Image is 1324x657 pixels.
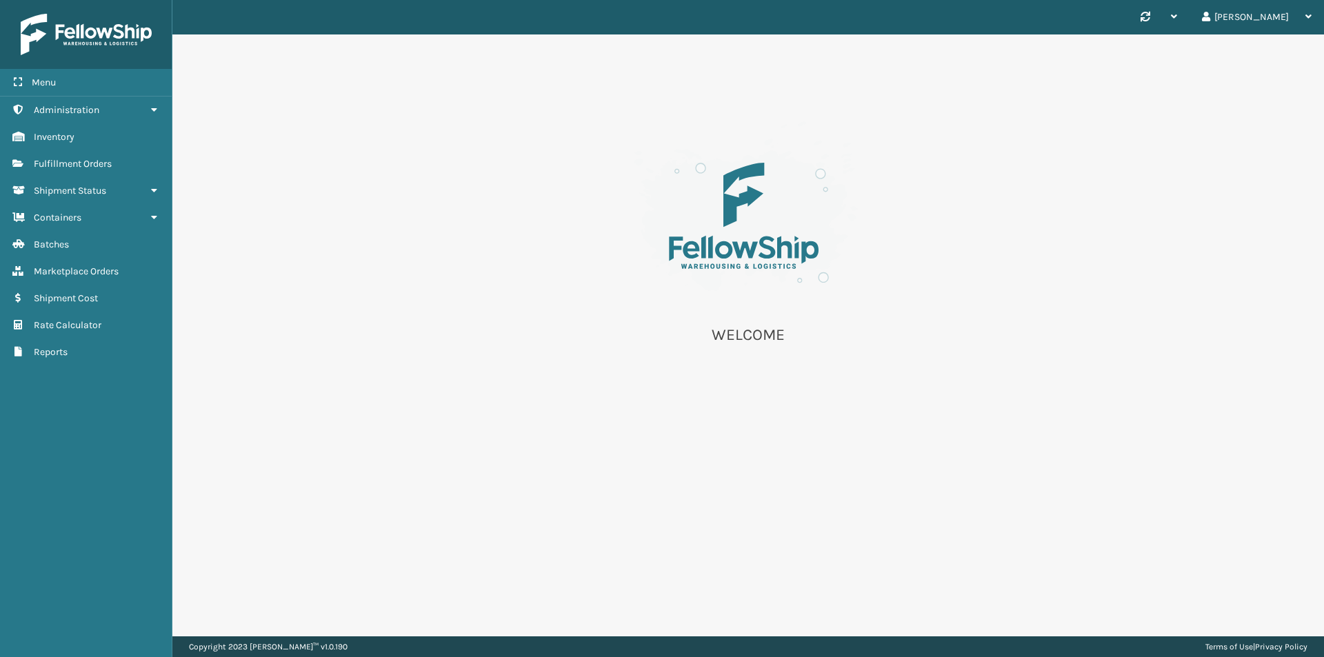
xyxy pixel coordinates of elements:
span: Shipment Status [34,185,106,196]
img: es-welcome.8eb42ee4.svg [610,117,886,308]
span: Administration [34,104,99,116]
span: Fulfillment Orders [34,158,112,170]
span: Menu [32,77,56,88]
p: Copyright 2023 [PERSON_NAME]™ v 1.0.190 [189,636,348,657]
a: Privacy Policy [1255,642,1307,651]
span: Shipment Cost [34,292,98,304]
span: Reports [34,346,68,358]
span: Containers [34,212,81,223]
div: | [1205,636,1307,657]
span: Rate Calculator [34,319,101,331]
p: WELCOME [610,325,886,345]
span: Marketplace Orders [34,265,119,277]
a: Terms of Use [1205,642,1253,651]
span: Inventory [34,131,74,143]
span: Batches [34,239,69,250]
img: logo [21,14,152,55]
